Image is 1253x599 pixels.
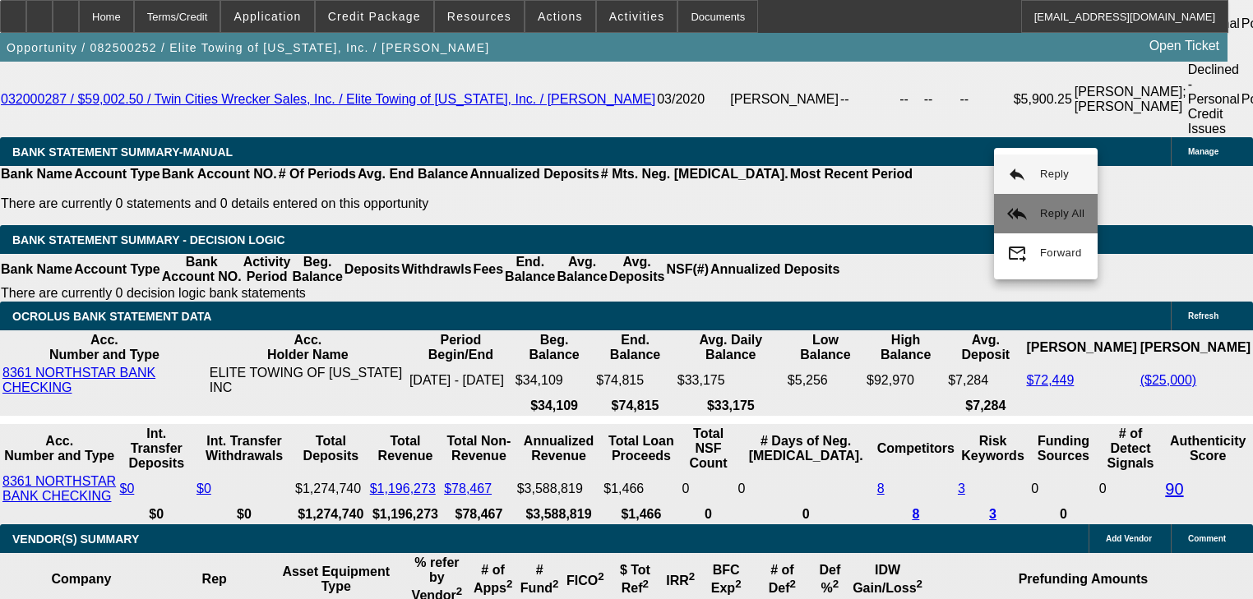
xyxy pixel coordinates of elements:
mat-icon: reply [1007,164,1027,184]
th: $74,815 [595,398,674,414]
td: $1,466 [603,473,679,505]
td: $74,815 [595,365,674,396]
sup: 2 [833,578,839,590]
th: $33,175 [677,398,785,414]
th: Most Recent Period [789,166,913,182]
th: $1,274,740 [294,506,368,523]
th: End. Balance [504,254,556,285]
th: # Days of Neg. [MEDICAL_DATA]. [737,426,875,472]
td: 0 [1030,473,1097,505]
b: Def % [820,563,841,595]
th: Activity Period [243,254,292,285]
span: Application [233,10,301,23]
span: Add Vendor [1106,534,1152,543]
th: Low Balance [787,332,864,363]
a: 8 [877,482,885,495]
th: Total Loan Proceeds [603,426,679,472]
th: Int. Transfer Withdrawals [196,426,293,472]
span: Reply All [1040,207,1084,219]
th: Avg. Daily Balance [677,332,785,363]
sup: 2 [790,578,796,590]
td: -- [923,62,959,137]
span: Refresh [1188,311,1218,320]
button: Application [221,1,313,32]
th: Total Revenue [369,426,442,472]
td: $5,900.25 [1013,62,1074,137]
th: Acc. Number and Type [2,332,207,363]
th: Deposits [344,254,401,285]
td: $92,970 [866,365,946,396]
th: Beg. Balance [291,254,343,285]
a: Open Ticket [1143,32,1226,60]
th: Int. Transfer Deposits [119,426,195,472]
th: Total Non-Revenue [443,426,515,472]
span: BANK STATEMENT SUMMARY-MANUAL [12,145,233,159]
button: Credit Package [316,1,433,32]
a: 3 [958,482,965,495]
td: 0 [737,473,875,505]
mat-icon: forward_to_inbox [1007,243,1027,263]
span: Bank Statement Summary - Decision Logic [12,233,285,247]
a: $1,196,273 [370,482,436,495]
th: End. Balance [595,332,674,363]
span: Credit Package [328,10,421,23]
td: -- [899,62,923,137]
td: $1,274,740 [294,473,368,505]
span: Opportunity / 082500252 / Elite Towing of [US_STATE], Inc. / [PERSON_NAME] [7,41,489,54]
p: There are currently 0 statements and 0 details entered on this opportunity [1,196,913,211]
th: # of Detect Signals [1098,426,1163,472]
b: Rep [202,572,227,586]
span: Reply [1040,168,1069,180]
a: 8 [912,507,919,521]
th: Avg. End Balance [357,166,469,182]
b: Prefunding Amounts [1019,572,1149,586]
th: Bank Account NO. [161,166,278,182]
td: $34,109 [515,365,594,396]
span: Forward [1040,247,1082,259]
th: Fees [473,254,504,285]
th: 0 [737,506,875,523]
th: 0 [682,506,736,523]
th: Annualized Deposits [710,254,840,285]
th: $0 [196,506,293,523]
th: NSF(#) [665,254,710,285]
th: Avg. Balance [556,254,608,285]
th: Account Type [73,254,161,285]
a: $72,449 [1026,373,1074,387]
th: Authenticity Score [1164,426,1251,472]
th: $78,467 [443,506,515,523]
th: Sum of the Total NSF Count and Total Overdraft Fee Count from Ocrolus [682,426,736,472]
th: Acc. Holder Name [209,332,407,363]
td: $33,175 [677,365,785,396]
th: $1,196,273 [369,506,442,523]
a: ($25,000) [1140,373,1197,387]
sup: 2 [456,585,462,597]
td: $5,256 [787,365,864,396]
a: 90 [1165,480,1183,498]
th: Competitors [876,426,955,472]
th: Total Deposits [294,426,368,472]
th: $7,284 [947,398,1024,414]
th: 0 [1030,506,1097,523]
th: Avg. Deposits [608,254,666,285]
th: $3,588,819 [516,506,602,523]
th: $34,109 [515,398,594,414]
span: OCROLUS BANK STATEMENT DATA [12,310,211,323]
a: $78,467 [444,482,492,495]
th: Acc. Number and Type [2,426,118,472]
td: [PERSON_NAME] [729,62,839,137]
th: Beg. Balance [515,332,594,363]
th: # Mts. Neg. [MEDICAL_DATA]. [600,166,789,182]
th: Bank Account NO. [161,254,243,285]
a: 032000287 / $59,002.50 / Twin Cities Wrecker Sales, Inc. / Elite Towing of [US_STATE], Inc. / [PE... [1,92,655,106]
b: Company [52,572,112,586]
a: 3 [989,507,996,521]
th: Annualized Revenue [516,426,602,472]
th: Period Begin/End [409,332,513,363]
th: # Of Periods [278,166,357,182]
th: Annualized Deposits [469,166,599,182]
th: $0 [119,506,195,523]
a: $0 [120,482,135,495]
td: -- [839,62,899,137]
th: Account Type [73,166,161,182]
